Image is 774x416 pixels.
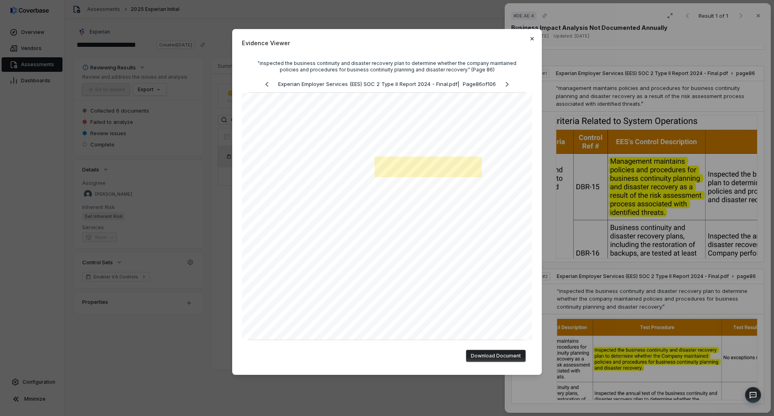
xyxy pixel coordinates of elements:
button: Next page [499,79,515,89]
p: Experian Employer Services (EES) SOC 2 Type II Report 2024 - Final.pdf | Page 86 of 106 [278,80,496,88]
button: Download Document [466,350,526,362]
button: Previous page [259,79,275,89]
div: "inspected the business continuity and disaster recovery plan to determine whether the company ma... [248,60,526,73]
span: Evidence Viewer [242,39,532,47]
